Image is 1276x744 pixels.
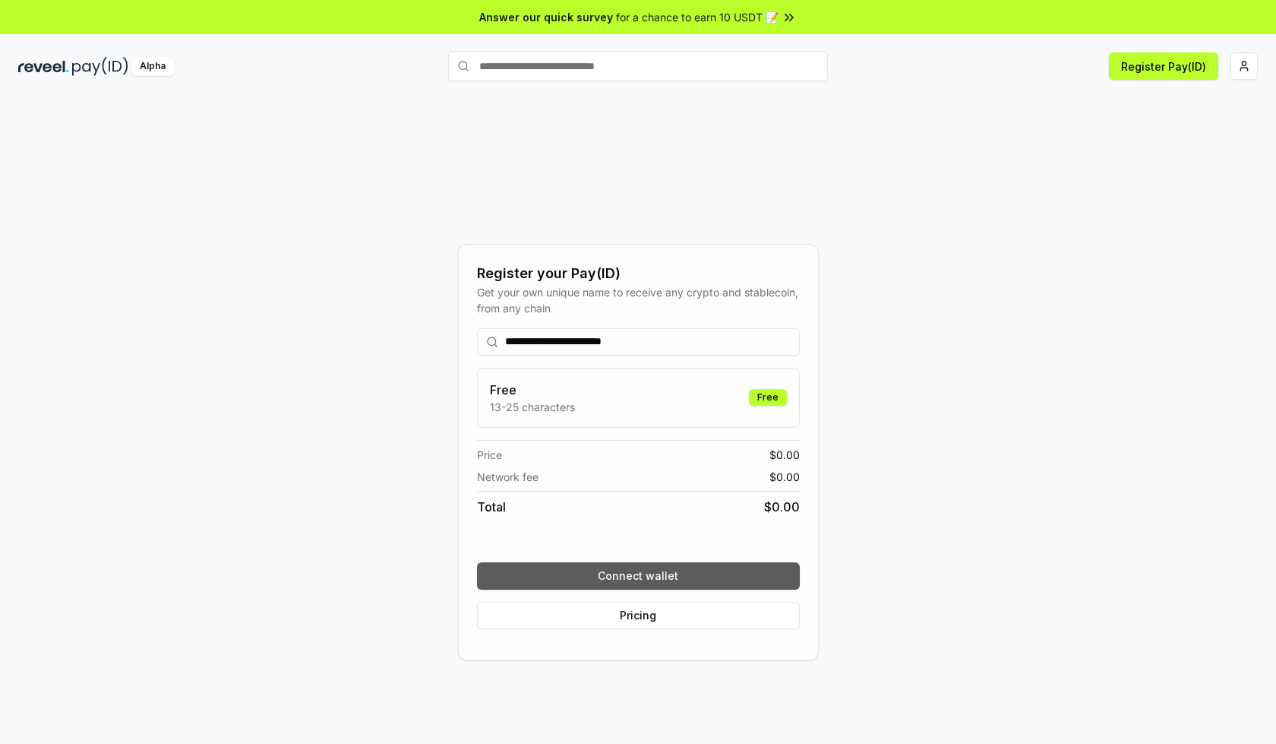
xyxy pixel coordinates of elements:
img: reveel_dark [18,57,69,76]
span: $ 0.00 [764,498,800,516]
span: Price [477,447,502,463]
div: Get your own unique name to receive any crypto and stablecoin, from any chain [477,284,800,316]
h3: Free [490,381,575,399]
div: Free [749,389,787,406]
p: 13-25 characters [490,399,575,415]
span: Total [477,498,506,516]
span: $ 0.00 [769,469,800,485]
div: Alpha [131,57,174,76]
span: Network fee [477,469,539,485]
span: Answer our quick survey [479,9,613,25]
img: pay_id [72,57,128,76]
span: for a chance to earn 10 USDT 📝 [616,9,779,25]
button: Connect wallet [477,562,800,590]
button: Register Pay(ID) [1109,52,1218,80]
span: $ 0.00 [769,447,800,463]
button: Pricing [477,602,800,629]
div: Register your Pay(ID) [477,263,800,284]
